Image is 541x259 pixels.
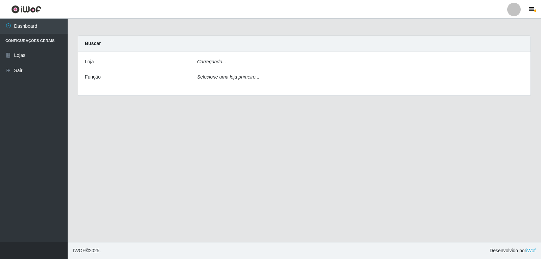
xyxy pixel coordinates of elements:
strong: Buscar [85,41,101,46]
span: IWOF [73,248,86,253]
label: Loja [85,58,94,65]
label: Função [85,73,101,81]
a: iWof [526,248,536,253]
span: Desenvolvido por [490,247,536,254]
i: Carregando... [197,59,226,64]
i: Selecione uma loja primeiro... [197,74,259,80]
span: © 2025 . [73,247,101,254]
img: CoreUI Logo [11,5,41,14]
